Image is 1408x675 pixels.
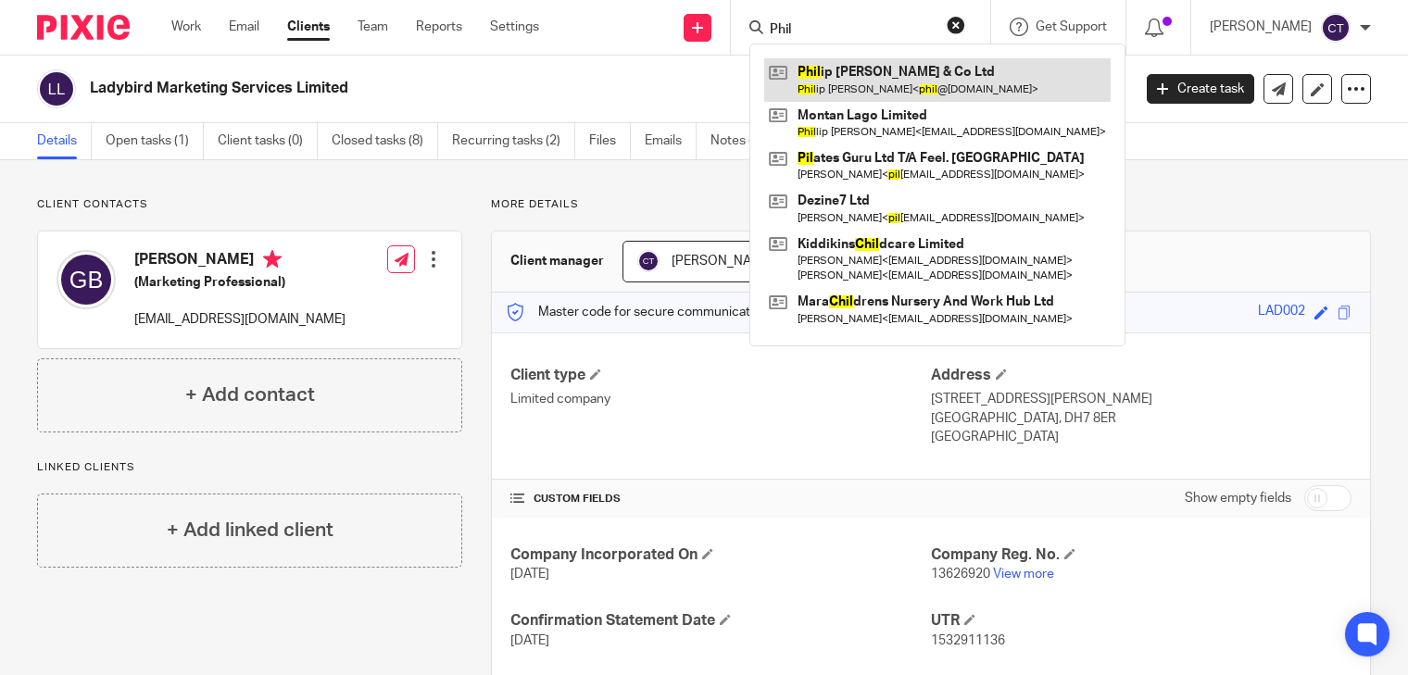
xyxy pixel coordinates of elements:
img: svg%3E [37,69,76,108]
img: svg%3E [57,250,116,309]
img: Pixie [37,15,130,40]
h4: [PERSON_NAME] [134,250,346,273]
h4: CUSTOM FIELDS [510,492,931,506]
h4: Client type [510,366,931,385]
button: Clear [947,16,965,34]
span: 1532911136 [931,634,1005,647]
a: Details [37,123,92,159]
a: Clients [287,18,330,36]
h2: Ladybird Marketing Services Limited [90,79,913,98]
p: [EMAIL_ADDRESS][DOMAIN_NAME] [134,310,346,329]
div: LAD002 [1258,302,1305,323]
i: Primary [263,250,282,269]
a: Reports [416,18,462,36]
a: Client tasks (0) [218,123,318,159]
p: [GEOGRAPHIC_DATA] [931,428,1351,446]
span: 13626920 [931,568,990,581]
a: Closed tasks (8) [332,123,438,159]
h5: (Marketing Professional) [134,273,346,292]
p: Master code for secure communications and files [506,303,825,321]
h3: Client manager [510,252,604,270]
h4: + Add linked client [167,516,333,544]
a: Open tasks (1) [106,123,204,159]
span: [DATE] [510,634,549,647]
h4: Company Reg. No. [931,545,1351,565]
a: Create task [1147,74,1254,104]
h4: Confirmation Statement Date [510,611,931,631]
h4: + Add contact [185,381,315,409]
p: Limited company [510,390,931,408]
a: Work [171,18,201,36]
h4: UTR [931,611,1351,631]
h4: Address [931,366,1351,385]
span: Get Support [1036,20,1107,33]
a: Recurring tasks (2) [452,123,575,159]
a: Settings [490,18,539,36]
label: Show empty fields [1185,489,1291,507]
input: Search [768,22,935,39]
p: Client contacts [37,197,462,212]
img: svg%3E [637,250,660,272]
p: More details [491,197,1371,212]
img: svg%3E [1321,13,1351,43]
span: [DATE] [510,568,549,581]
p: Linked clients [37,460,462,475]
a: Notes (0) [710,123,778,159]
span: [PERSON_NAME] [672,255,773,268]
a: Team [358,18,388,36]
p: [GEOGRAPHIC_DATA], DH7 8ER [931,409,1351,428]
a: Email [229,18,259,36]
p: [PERSON_NAME] [1210,18,1312,36]
a: View more [993,568,1054,581]
h4: Company Incorporated On [510,545,931,565]
a: Files [589,123,631,159]
a: Emails [645,123,697,159]
p: [STREET_ADDRESS][PERSON_NAME] [931,390,1351,408]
